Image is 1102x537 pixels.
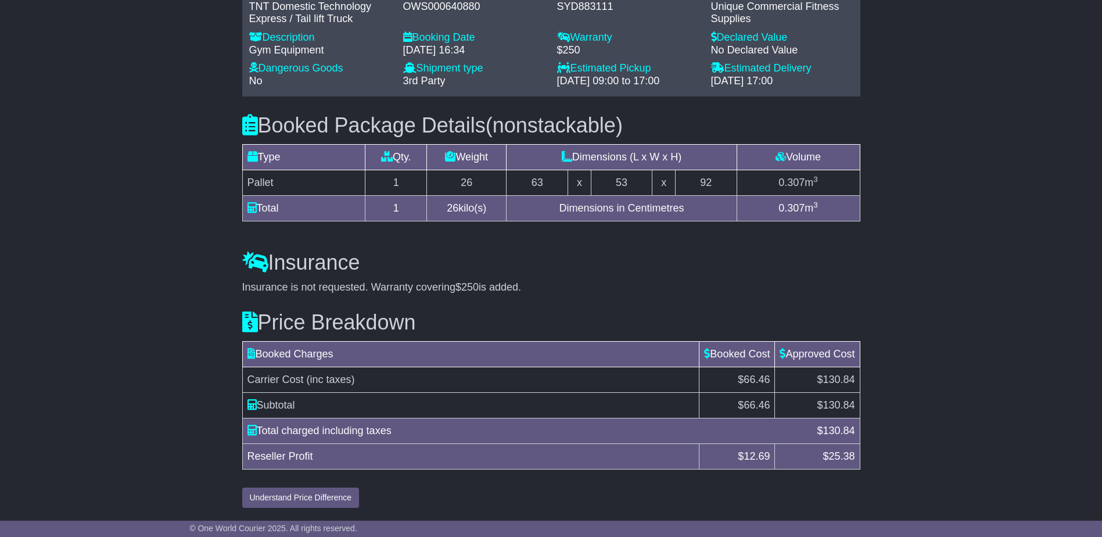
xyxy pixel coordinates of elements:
[744,399,770,411] span: 66.46
[242,392,699,418] td: Subtotal
[823,399,855,411] span: 130.84
[557,62,699,75] div: Estimated Pickup
[403,75,446,87] span: 3rd Party
[817,374,855,385] span: $130.84
[242,281,860,294] div: Insurance is not requested. Warranty covering is added.
[242,488,360,508] button: Understand Price Difference
[249,62,392,75] div: Dangerous Goods
[652,170,675,196] td: x
[711,1,853,26] div: Unique Commercial Fitness Supplies
[568,170,591,196] td: x
[365,170,427,196] td: 1
[737,170,860,196] td: m
[242,311,860,334] h3: Price Breakdown
[403,31,545,44] div: Booking Date
[507,170,568,196] td: 63
[823,425,855,436] span: 130.84
[427,145,507,170] td: Weight
[247,374,304,385] span: Carrier Cost
[711,31,853,44] div: Declared Value
[557,31,699,44] div: Warranty
[249,75,263,87] span: No
[242,341,699,367] td: Booked Charges
[507,145,737,170] td: Dimensions (L x W x H)
[775,341,860,367] td: Approved Cost
[738,374,770,385] span: $66.46
[189,524,357,533] span: © One World Courier 2025. All rights reserved.
[242,443,699,469] td: Reseller Profit
[591,170,652,196] td: 53
[557,75,699,88] div: [DATE] 09:00 to 17:00
[242,251,860,274] h3: Insurance
[455,281,479,293] span: $250
[557,44,699,57] div: $250
[737,145,860,170] td: Volume
[242,196,365,221] td: Total
[675,170,737,196] td: 92
[699,392,775,418] td: $
[711,44,853,57] div: No Declared Value
[775,392,860,418] td: $
[403,62,545,75] div: Shipment type
[738,450,770,462] span: $
[737,196,860,221] td: m
[242,170,365,196] td: Pallet
[811,423,860,439] div: $
[813,201,818,209] sup: 3
[813,175,818,184] sup: 3
[711,62,853,75] div: Estimated Delivery
[711,75,853,88] div: [DATE] 17:00
[242,114,860,137] h3: Booked Package Details
[823,450,855,462] span: $
[778,202,805,214] span: 0.307
[365,196,427,221] td: 1
[365,145,427,170] td: Qty.
[427,170,507,196] td: 26
[427,196,507,221] td: kilo(s)
[828,450,855,462] span: 25.38
[242,145,365,170] td: Type
[403,1,545,13] div: OWS000640880
[249,1,392,26] div: TNT Domestic Technology Express / Tail lift Truck
[447,202,458,214] span: 26
[699,341,775,367] td: Booked Cost
[507,196,737,221] td: Dimensions in Centimetres
[744,450,770,462] span: 12.69
[486,113,623,137] span: (nonstackable)
[249,44,392,57] div: Gym Equipment
[778,177,805,188] span: 0.307
[307,374,355,385] span: (inc taxes)
[249,31,392,44] div: Description
[242,423,812,439] div: Total charged including taxes
[403,44,545,57] div: [DATE] 16:34
[557,1,699,13] div: SYD883111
